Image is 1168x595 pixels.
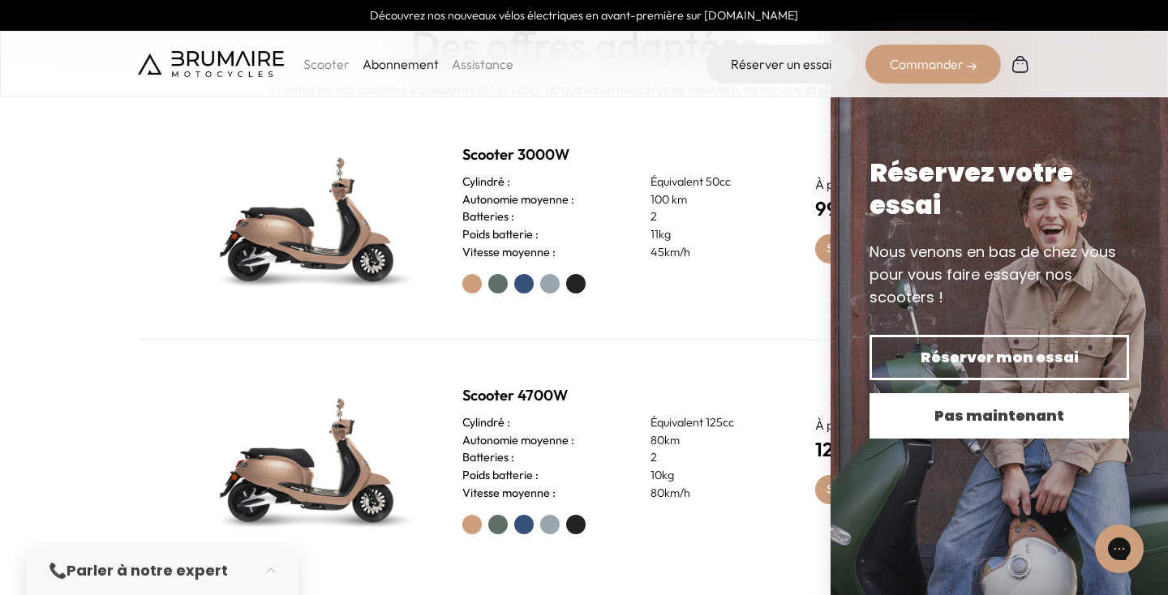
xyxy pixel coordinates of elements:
[815,174,972,194] p: À partir de
[651,208,776,226] p: 2
[363,56,439,72] a: Abonnement
[651,414,776,432] p: Équivalent 125cc
[462,208,514,226] h3: Batteries :
[967,62,977,71] img: right-arrow-2.png
[452,56,513,72] a: Assistance
[462,414,510,432] h3: Cylindré :
[196,138,423,300] img: Scooter Brumaire vert
[462,173,510,191] h3: Cylindré :
[462,467,539,485] h3: Poids batterie :
[138,51,284,77] img: Brumaire Motocycles
[706,45,856,83] a: Réserver un essai
[462,449,514,467] h3: Batteries :
[196,379,423,541] img: Scooter Brumaire vert
[815,475,891,504] a: S'abonner
[651,191,776,209] p: 100 km
[815,415,972,434] p: À partir de
[651,226,776,244] p: 11kg
[1087,519,1152,579] iframe: Gorgias live chat messenger
[651,485,776,503] p: 80km/h
[651,467,776,485] p: 10kg
[462,143,776,166] h2: Scooter 3000W
[815,194,972,223] h4: /mois
[815,434,972,464] h4: /mois
[462,432,574,450] h3: Autonomie moyenne :
[651,173,776,191] p: Équivalent 50cc
[815,234,891,263] a: S'abonner
[462,485,556,503] h3: Vitesse moyenne :
[815,196,852,220] span: 99€
[651,449,776,467] p: 2
[865,45,1001,83] div: Commander
[462,191,574,209] h3: Autonomie moyenne :
[1011,54,1030,74] img: Panier
[462,384,776,407] h2: Scooter 4700W
[462,244,556,262] h3: Vitesse moyenne :
[303,54,350,74] p: Scooter
[462,226,539,244] h3: Poids batterie :
[651,244,776,262] p: 45km/h
[815,437,858,461] span: 129€
[651,432,776,450] p: 80km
